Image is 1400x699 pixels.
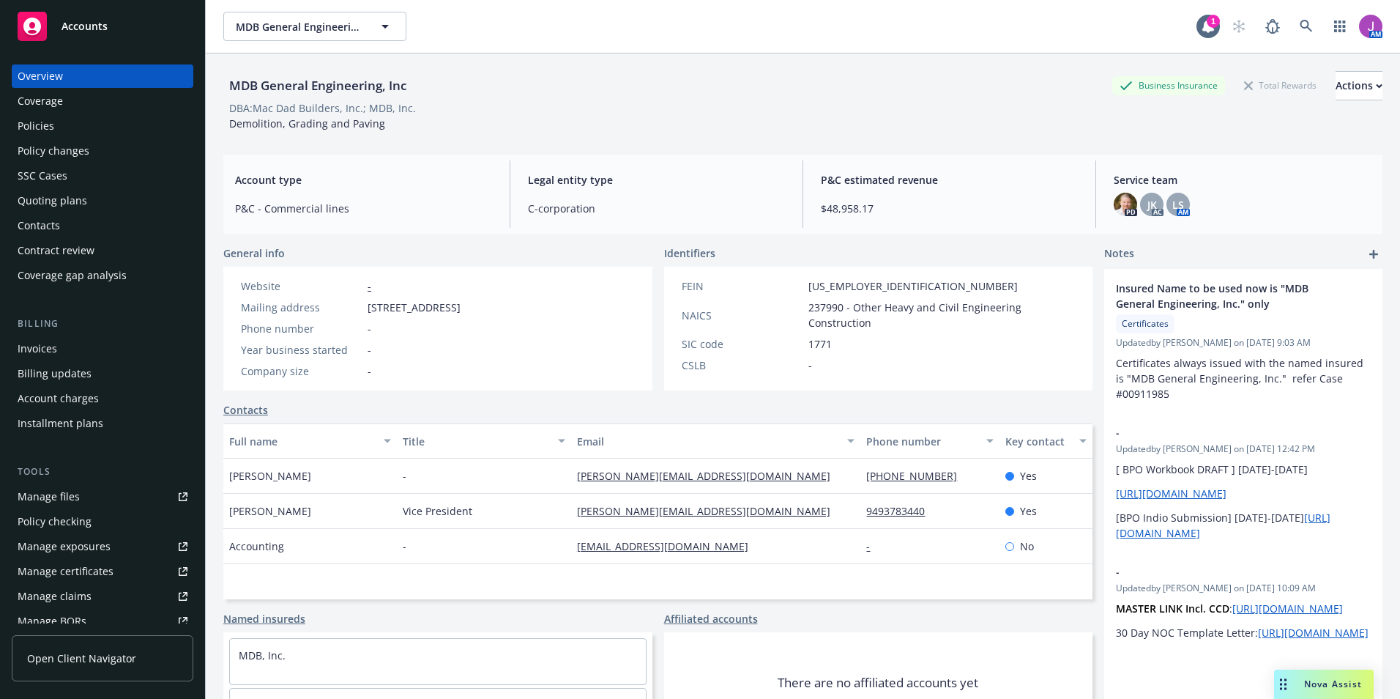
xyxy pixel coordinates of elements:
[368,279,371,293] a: -
[577,504,842,518] a: [PERSON_NAME][EMAIL_ADDRESS][DOMAIN_NAME]
[664,611,758,626] a: Affiliated accounts
[239,648,286,662] a: MDB, Inc.
[1116,510,1371,541] p: [BPO Indio Submission] [DATE]-[DATE]
[368,300,461,315] span: [STREET_ADDRESS]
[241,300,362,315] div: Mailing address
[821,201,1078,216] span: $48,958.17
[403,468,406,484] span: -
[12,189,193,212] a: Quoting plans
[778,674,978,692] span: There are no affiliated accounts yet
[1224,12,1254,41] a: Start snowing
[18,535,111,558] div: Manage exposures
[577,539,760,553] a: [EMAIL_ADDRESS][DOMAIN_NAME]
[1020,539,1034,554] span: No
[1116,281,1333,311] span: Insured Name to be used now is "MDB General Engineering, Inc." only
[12,239,193,262] a: Contract review
[12,264,193,287] a: Coverage gap analysis
[12,317,193,331] div: Billing
[1116,336,1371,349] span: Updated by [PERSON_NAME] on [DATE] 9:03 AM
[1112,76,1225,95] div: Business Insurance
[12,6,193,47] a: Accounts
[528,172,785,188] span: Legal entity type
[18,560,113,583] div: Manage certificates
[571,424,861,459] button: Email
[12,412,193,435] a: Installment plans
[1116,425,1333,440] span: -
[18,362,92,385] div: Billing updates
[18,139,89,163] div: Policy changes
[821,172,1078,188] span: P&C estimated revenue
[1207,15,1220,28] div: 1
[223,245,285,261] span: General info
[235,172,492,188] span: Account type
[397,424,570,459] button: Title
[866,434,978,449] div: Phone number
[682,358,803,373] div: CSLB
[1116,582,1371,595] span: Updated by [PERSON_NAME] on [DATE] 10:09 AM
[1020,503,1037,519] span: Yes
[12,485,193,508] a: Manage files
[18,64,63,88] div: Overview
[18,412,103,435] div: Installment plans
[860,424,999,459] button: Phone number
[236,19,362,34] span: MDB General Engineering, Inc
[1365,245,1382,263] a: add
[12,337,193,360] a: Invoices
[12,139,193,163] a: Policy changes
[241,342,362,358] div: Year business started
[1116,443,1371,456] span: Updated by [PERSON_NAME] on [DATE] 12:42 PM
[1274,670,1292,699] div: Drag to move
[229,503,311,519] span: [PERSON_NAME]
[18,164,67,188] div: SSC Cases
[1116,601,1371,616] p: :
[18,337,57,360] div: Invoices
[223,12,406,41] button: MDB General Engineering, Inc
[1104,413,1382,552] div: -Updatedby [PERSON_NAME] on [DATE] 12:42 PM[ BPO Workbook DRAFT ] [DATE]-[DATE][URL][DOMAIN_NAME]...
[1292,12,1321,41] a: Search
[241,321,362,336] div: Phone number
[1116,356,1366,401] span: Certificates always issued with the named insured is "MDB General Engineering, Inc." refer Case #...
[12,510,193,533] a: Policy checking
[12,362,193,385] a: Billing updates
[1237,76,1324,95] div: Total Rewards
[1005,434,1071,449] div: Key contact
[18,610,86,633] div: Manage BORs
[664,245,715,261] span: Identifiers
[808,358,812,373] span: -
[1172,197,1184,212] span: LS
[12,585,193,608] a: Manage claims
[866,539,882,553] a: -
[12,114,193,138] a: Policies
[1104,269,1382,413] div: Insured Name to be used now is "MDB General Engineering, Inc." onlyCertificatesUpdatedby [PERSON_...
[12,465,193,479] div: Tools
[1116,487,1226,500] a: [URL][DOMAIN_NAME]
[528,201,785,216] span: C-corporation
[1116,564,1333,580] span: -
[18,239,94,262] div: Contract review
[1020,468,1037,484] span: Yes
[1258,626,1369,640] a: [URL][DOMAIN_NAME]
[1336,71,1382,100] button: Actions
[229,539,284,554] span: Accounting
[18,387,99,410] div: Account charges
[866,504,937,518] a: 9493783440
[18,214,60,237] div: Contacts
[241,363,362,379] div: Company size
[808,336,832,352] span: 1771
[403,503,472,519] span: Vice President
[223,611,305,626] a: Named insureds
[368,321,371,336] span: -
[1232,602,1343,615] a: [URL][DOMAIN_NAME]
[1304,678,1362,690] span: Nova Assist
[1114,172,1371,188] span: Service team
[18,89,63,113] div: Coverage
[241,278,362,294] div: Website
[12,387,193,410] a: Account charges
[18,264,127,287] div: Coverage gap analysis
[223,76,412,95] div: MDB General Engineering, Inc
[12,164,193,188] a: SSC Cases
[808,278,1018,294] span: [US_EMPLOYER_IDENTIFICATION_NUMBER]
[12,89,193,113] a: Coverage
[1116,625,1371,640] p: 30 Day NOC Template Letter:
[577,469,842,483] a: [PERSON_NAME][EMAIL_ADDRESS][DOMAIN_NAME]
